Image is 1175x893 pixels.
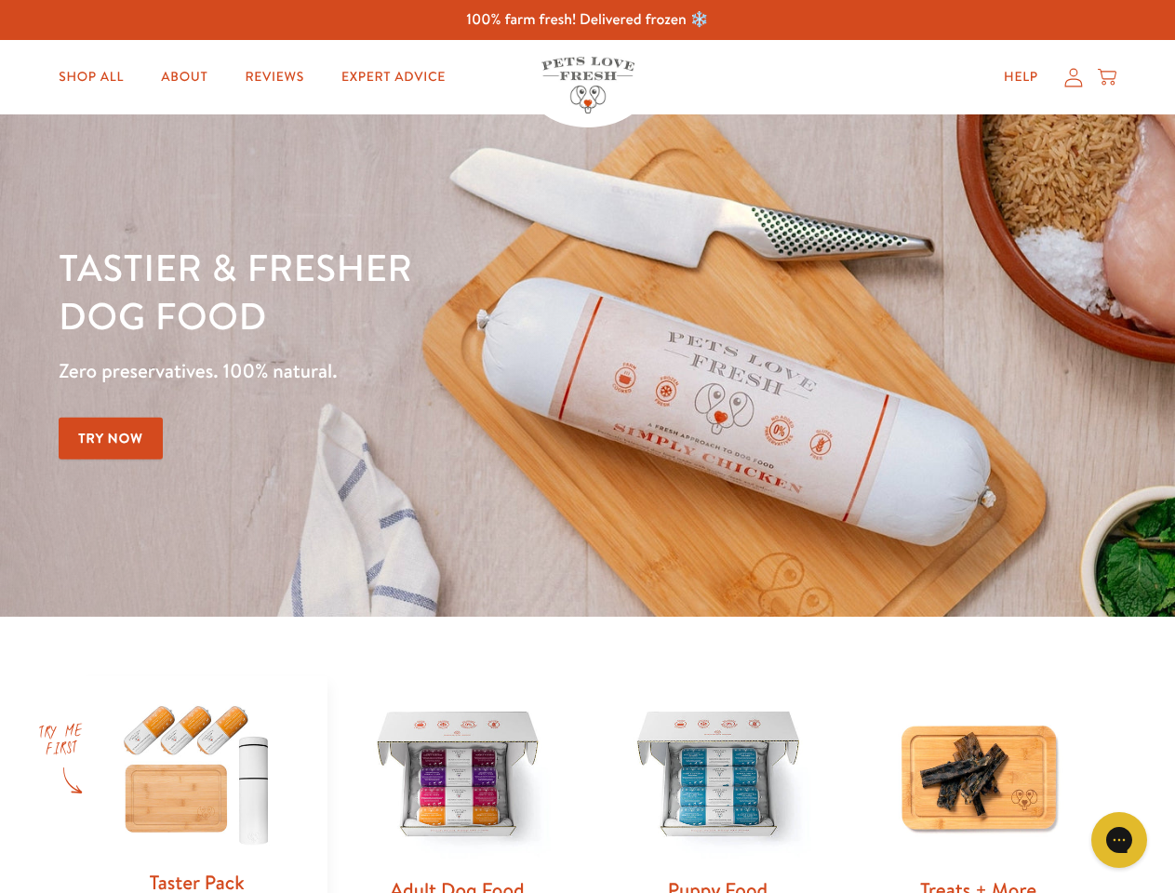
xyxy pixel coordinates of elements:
[230,59,318,96] a: Reviews
[989,59,1053,96] a: Help
[59,354,764,388] p: Zero preservatives. 100% natural.
[44,59,139,96] a: Shop All
[541,57,634,113] img: Pets Love Fresh
[1082,806,1156,874] iframe: Gorgias live chat messenger
[146,59,222,96] a: About
[327,59,461,96] a: Expert Advice
[59,418,163,460] a: Try Now
[59,243,764,340] h1: Tastier & fresher dog food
